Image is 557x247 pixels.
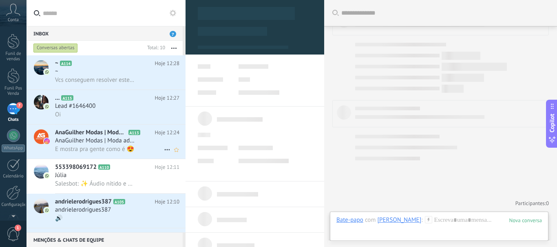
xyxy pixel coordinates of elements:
span: Hoje 12:27 [155,94,179,102]
span: Vcs conseguem resolver este problema? [55,76,135,84]
span: Hoje 12:11 [155,163,179,171]
span: 7 [16,102,23,109]
div: Chats [2,117,25,122]
img: icon [44,208,50,213]
div: Inbox [27,26,183,41]
span: 0 [546,200,549,207]
span: A105 [113,199,125,204]
img: icon [44,69,50,75]
span: 🔊 [55,214,63,222]
a: avataricon553398069172A110Hoje 12:11JúliaSalesbot: ✨ Áudio nítido e sem ruídos 📶 Conexão estável ... [27,159,186,193]
span: ... [55,94,60,102]
span: A113 [128,130,140,135]
span: Júlia [55,171,66,179]
a: avataricon~A114Hoje 12:28~Vcs conseguem resolver este problema? [27,55,186,90]
a: Participantes:0 [515,200,549,207]
span: 553398069172 [55,163,97,171]
div: Conversas abertas [33,43,78,53]
div: Funil Pos Venda [2,86,25,96]
span: E mostra pra gente como é 😍 [55,145,134,153]
span: A115 [61,95,73,101]
a: avatariconandrielerodrigues387A105Hoje 12:10andrielerodrigues387🔊 [27,194,186,228]
a: avatariconAnaGuilher Modas | Moda adulto e infantilA113Hoje 12:24AnaGuilher Modas | Moda adulto e... [27,125,186,159]
span: Conta [8,17,19,23]
div: Menções & Chats de equipe [27,232,183,247]
span: AnaGuilher Modas | Moda adulto e infantil [55,137,135,145]
span: 7 [170,31,176,37]
span: andrielerodrigues387 [55,206,111,214]
span: andrielerodrigues387 [55,198,112,206]
span: Hoje 12:28 [155,59,179,68]
div: Total: 10 [144,44,165,52]
span: 1 [15,225,21,231]
span: Oi [55,111,61,118]
span: ~ [55,59,58,68]
div: Calendário [2,174,25,179]
div: Funil de vendas [2,51,25,62]
div: Configurações [2,202,25,208]
span: AnaGuilher Modas | Moda adulto e infantil [55,129,127,137]
div: Fernanda [378,216,422,223]
span: : [421,216,422,224]
span: Hoje 12:24 [155,129,179,137]
span: Copilot [548,114,556,132]
button: Mais [165,41,183,55]
span: A114 [60,61,72,66]
div: WhatsApp [2,144,25,152]
span: Hoje 12:10 [155,198,179,206]
a: avataricon...A115Hoje 12:27Lead #1646400Oi [27,90,186,124]
span: ~ [55,68,58,76]
img: icon [44,138,50,144]
span: Salesbot: ✨ Áudio nítido e sem ruídos 📶 Conexão estável e sem fio 🔋 Bateria recarregável 🎥 Ideal ... [55,180,135,188]
span: Lead #1646400 [55,102,95,110]
img: icon [44,104,50,109]
span: A110 [98,164,110,170]
img: icon [44,173,50,179]
span: com [365,216,376,224]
